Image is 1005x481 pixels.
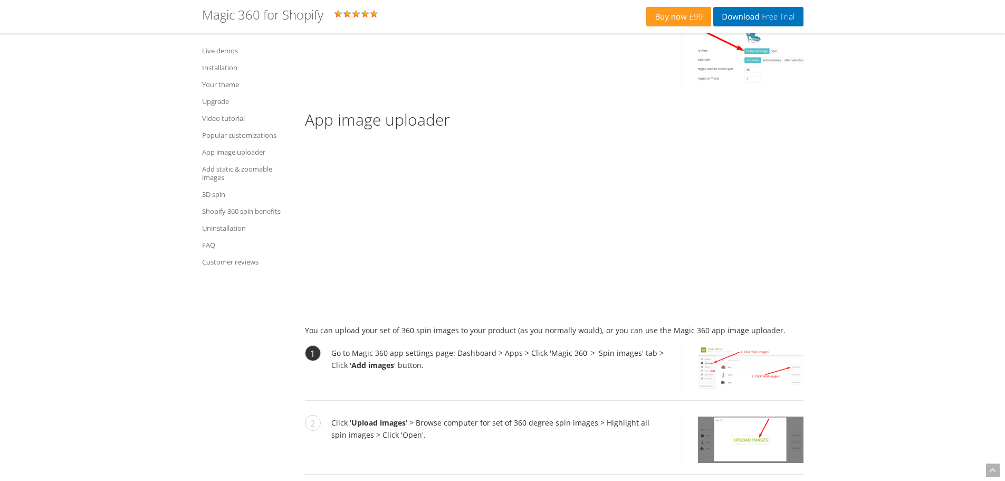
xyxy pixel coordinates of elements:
[682,347,803,389] a: Click add images to open Magic 360 app image uploader
[682,417,803,463] a: Upload 360 spin images
[351,418,406,428] strong: Upload images
[305,417,803,475] li: Click ' ' > Browse computer for set of 360 degree spin images > Highlight all spin images > Click...
[698,417,803,463] img: Upload 360 spin images
[305,111,803,128] h2: App image uploader
[202,8,323,22] h1: Magic 360 for Shopify
[202,8,647,25] div: Rating: 5.0 ( )
[698,347,803,389] img: Click add images to open Magic 360 app image uploader
[713,7,803,26] a: DownloadFree Trial
[305,347,803,401] li: Go to Magic 360 app settings page: Dashboard > Apps > Click 'Magic 360' > 'Spin images' tab > Cli...
[305,324,803,336] p: You can upload your set of 360 spin images to your product (as you normally would), or you can us...
[687,13,703,21] span: £99
[351,360,394,370] strong: Add images
[646,7,711,26] a: Buy now£99
[759,13,795,21] span: Free Trial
